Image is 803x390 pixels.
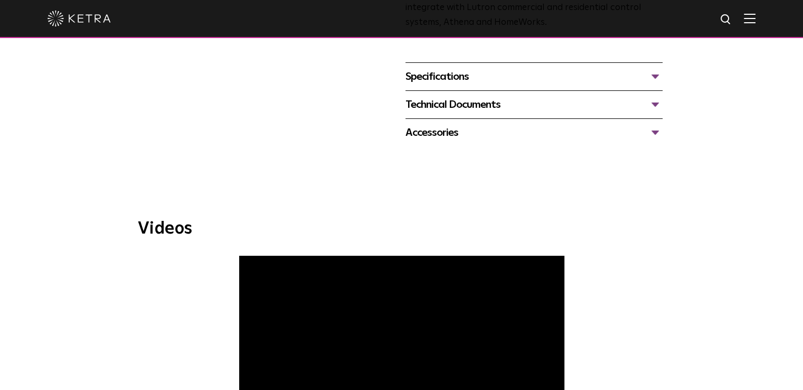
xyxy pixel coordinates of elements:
h3: Videos [138,220,666,237]
img: search icon [720,13,733,26]
div: Specifications [405,68,663,85]
div: Accessories [405,124,663,141]
img: ketra-logo-2019-white [48,11,111,26]
img: Hamburger%20Nav.svg [744,13,755,23]
div: Technical Documents [405,96,663,113]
